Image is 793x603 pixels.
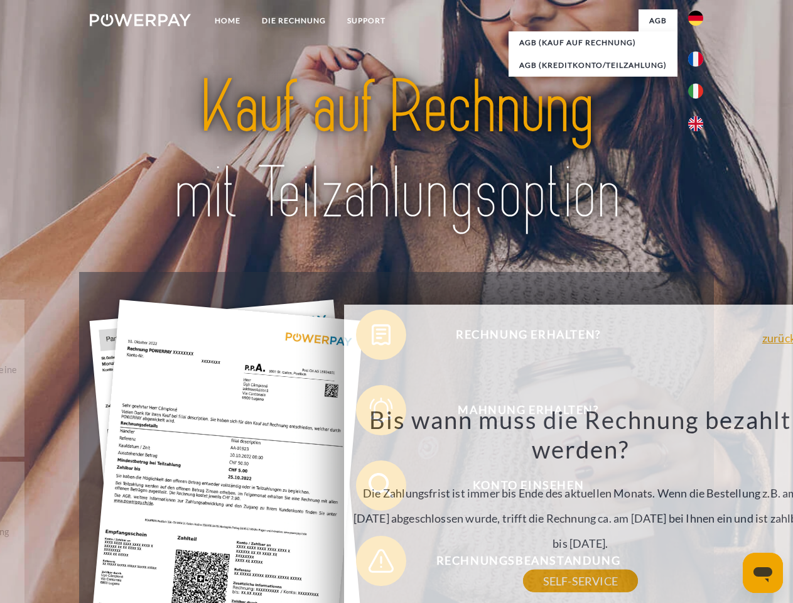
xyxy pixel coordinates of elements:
[688,11,703,26] img: de
[204,9,251,32] a: Home
[509,31,677,54] a: AGB (Kauf auf Rechnung)
[90,14,191,26] img: logo-powerpay-white.svg
[688,116,703,131] img: en
[523,570,638,592] a: SELF-SERVICE
[509,54,677,77] a: AGB (Kreditkonto/Teilzahlung)
[251,9,337,32] a: DIE RECHNUNG
[337,9,396,32] a: SUPPORT
[743,553,783,593] iframe: Schaltfläche zum Öffnen des Messaging-Fensters
[120,60,673,241] img: title-powerpay_de.svg
[639,9,677,32] a: agb
[688,52,703,67] img: fr
[688,84,703,99] img: it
